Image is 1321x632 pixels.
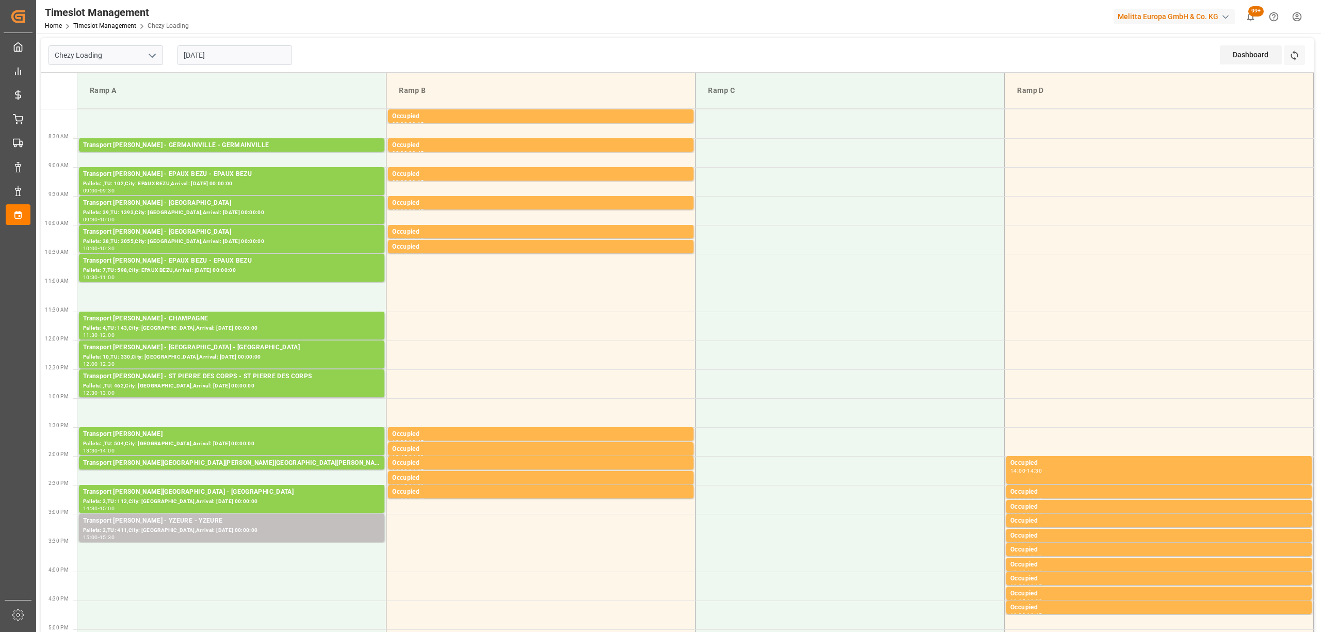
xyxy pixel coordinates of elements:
div: - [1025,613,1027,618]
div: Transport [PERSON_NAME] - [GEOGRAPHIC_DATA] - [GEOGRAPHIC_DATA] [83,343,380,353]
div: - [98,188,100,193]
div: - [407,468,409,473]
div: 15:30 [1027,541,1042,546]
div: Occupied [392,242,689,252]
div: 14:30 [1027,468,1042,473]
div: Occupied [392,140,689,151]
div: - [407,122,409,126]
div: Pallets: 2,TU: 411,City: [GEOGRAPHIC_DATA],Arrival: [DATE] 00:00:00 [83,526,380,535]
div: - [98,217,100,222]
div: 10:15 [392,252,407,257]
div: Occupied [392,473,689,483]
div: 14:00 [392,468,407,473]
div: - [1025,541,1027,546]
span: 1:30 PM [49,423,69,428]
span: 10:30 AM [45,249,69,255]
div: 09:30 [100,188,115,193]
div: - [407,440,409,444]
div: Transport [PERSON_NAME] - ST PIERRE DES CORPS - ST PIERRE DES CORPS [83,371,380,382]
div: - [98,333,100,337]
button: Melitta Europa GmbH & Co. KG [1114,7,1239,26]
div: - [1025,570,1027,575]
div: 14:15 [409,468,424,473]
div: Occupied [1010,502,1308,512]
div: - [98,246,100,251]
div: 14:45 [1027,497,1042,502]
div: Transport [PERSON_NAME] - [GEOGRAPHIC_DATA] [83,227,380,237]
div: - [407,237,409,242]
div: 12:30 [100,362,115,366]
div: - [1025,512,1027,517]
div: 14:30 [392,497,407,502]
div: - [407,252,409,257]
div: Ramp B [395,81,687,100]
div: Ramp C [704,81,996,100]
div: 09:30 [392,208,407,213]
div: Dashboard [1220,45,1282,64]
div: 16:45 [1027,613,1042,618]
div: 14:00 [1010,468,1025,473]
div: 15:15 [1027,526,1042,531]
input: Type to search/select [49,45,163,65]
div: - [407,208,409,213]
div: 15:00 [100,506,115,511]
div: 14:45 [409,497,424,502]
div: 14:45 [1010,512,1025,517]
div: Occupied [1010,603,1308,613]
div: - [1025,584,1027,589]
div: 12:00 [100,333,115,337]
div: Occupied [1010,516,1308,526]
span: 12:30 PM [45,365,69,370]
div: 09:45 [409,208,424,213]
span: 9:30 AM [49,191,69,197]
div: 15:00 [1010,526,1025,531]
div: Occupied [1010,531,1308,541]
div: 15:30 [1010,555,1025,560]
div: Pallets: 1,TU: 29,City: [GEOGRAPHIC_DATA],Arrival: [DATE] 00:00:00 [83,468,380,477]
div: Transport [PERSON_NAME] [83,429,380,440]
span: 9:00 AM [49,163,69,168]
div: 15:00 [83,535,98,540]
div: 14:30 [409,483,424,488]
div: Timeslot Management [45,5,189,20]
div: Occupied [1010,560,1308,570]
div: Transport [PERSON_NAME] - EPAUX BEZU - EPAUX BEZU [83,169,380,180]
div: Occupied [392,458,689,468]
span: 5:00 PM [49,625,69,630]
span: 99+ [1248,6,1264,17]
div: Occupied [392,444,689,455]
div: Pallets: 28,TU: 2055,City: [GEOGRAPHIC_DATA],Arrival: [DATE] 00:00:00 [83,237,380,246]
div: - [98,362,100,366]
div: Occupied [392,487,689,497]
div: 08:00 [392,122,407,126]
div: Transport [PERSON_NAME][GEOGRAPHIC_DATA][PERSON_NAME][GEOGRAPHIC_DATA][PERSON_NAME] [83,458,380,468]
div: - [1025,599,1027,604]
div: Ramp D [1013,81,1305,100]
div: Melitta Europa GmbH & Co. KG [1114,9,1235,24]
div: Occupied [392,111,689,122]
div: 16:00 [1027,570,1042,575]
button: Help Center [1262,5,1285,28]
div: - [98,275,100,280]
span: 2:30 PM [49,480,69,486]
div: 15:30 [100,535,115,540]
div: 12:00 [83,362,98,366]
span: 1:00 PM [49,394,69,399]
div: Pallets: ,TU: 462,City: [GEOGRAPHIC_DATA],Arrival: [DATE] 00:00:00 [83,382,380,391]
div: Occupied [1010,458,1308,468]
div: 15:45 [1010,570,1025,575]
div: - [1025,497,1027,502]
div: 08:30 [392,151,407,155]
div: 10:15 [409,237,424,242]
div: 10:00 [83,246,98,251]
div: Transport [PERSON_NAME] - CHAMPAGNE [83,314,380,324]
div: Occupied [392,198,689,208]
div: - [98,506,100,511]
div: 11:30 [83,333,98,337]
div: Pallets: 2,TU: 112,City: [GEOGRAPHIC_DATA],Arrival: [DATE] 00:00:00 [83,497,380,506]
input: DD-MM-YYYY [178,45,292,65]
div: 13:45 [392,455,407,459]
div: 13:00 [100,391,115,395]
div: 16:30 [1027,599,1042,604]
span: 4:00 PM [49,567,69,573]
